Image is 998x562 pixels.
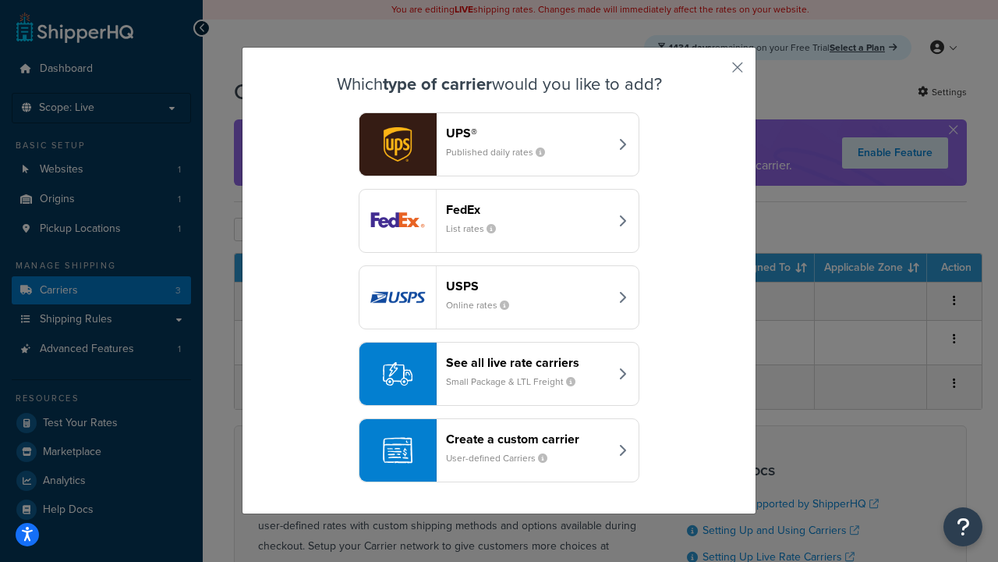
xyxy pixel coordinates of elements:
button: usps logoUSPSOnline rates [359,265,639,329]
header: UPS® [446,126,609,140]
img: ups logo [359,113,436,176]
header: Create a custom carrier [446,432,609,446]
img: icon-carrier-custom-c93b8a24.svg [383,436,412,465]
button: See all live rate carriersSmall Package & LTL Freight [359,342,639,406]
header: See all live rate carriers [446,355,609,370]
img: fedEx logo [359,190,436,252]
button: fedEx logoFedExList rates [359,189,639,253]
img: usps logo [359,266,436,329]
img: icon-carrier-liverate-becf4550.svg [383,359,412,389]
header: FedEx [446,202,609,217]
small: List rates [446,222,508,236]
header: USPS [446,279,609,293]
strong: type of carrier [383,71,492,97]
h3: Which would you like to add? [281,75,717,94]
small: Published daily rates [446,145,557,159]
small: Online rates [446,298,522,312]
button: Create a custom carrierUser-defined Carriers [359,418,639,482]
button: Open Resource Center [943,507,982,546]
button: ups logoUPS®Published daily rates [359,112,639,176]
small: User-defined Carriers [446,451,560,465]
small: Small Package & LTL Freight [446,375,588,389]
